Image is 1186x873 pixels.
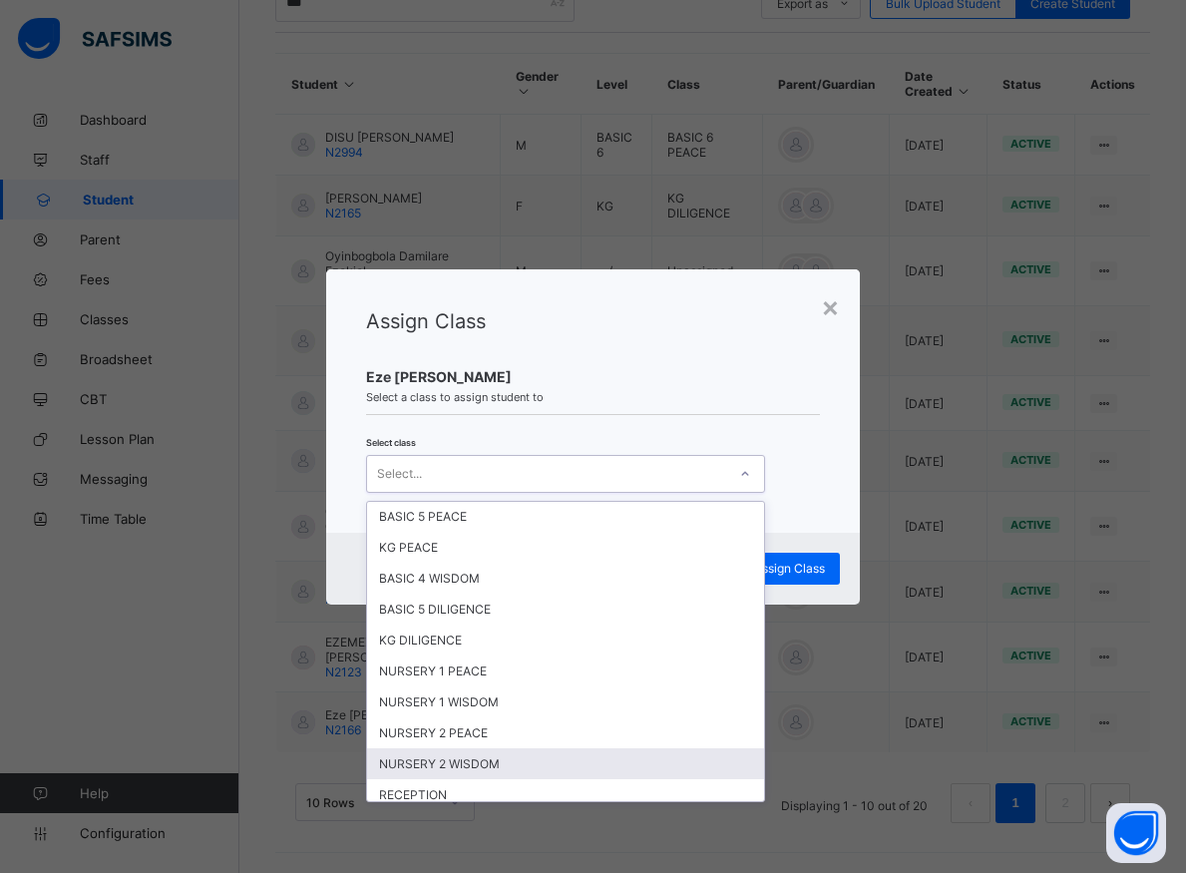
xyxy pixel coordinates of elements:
span: Assign Class [366,309,486,333]
div: NURSERY 2 PEACE [367,717,764,748]
div: KG PEACE [367,532,764,563]
span: Eze [PERSON_NAME] [366,368,820,385]
div: RECEPTION [367,779,764,810]
div: × [821,289,840,323]
button: Open asap [1106,803,1166,863]
div: NURSERY 1 PEACE [367,655,764,686]
div: NURSERY 1 WISDOM [367,686,764,717]
div: BASIC 4 WISDOM [367,563,764,594]
div: BASIC 5 DILIGENCE [367,594,764,625]
div: NURSERY 2 WISDOM [367,748,764,779]
div: Select... [377,455,422,493]
span: Select a class to assign student to [366,390,820,404]
div: BASIC 5 PEACE [367,501,764,532]
span: Assign Class [754,561,825,576]
div: KG DILIGENCE [367,625,764,655]
span: Select class [366,437,416,448]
